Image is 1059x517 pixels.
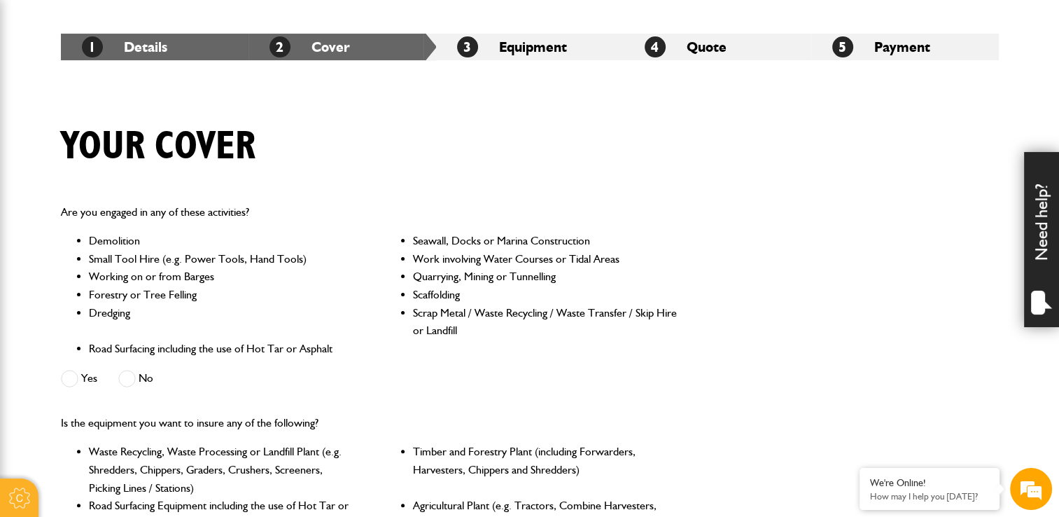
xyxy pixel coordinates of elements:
[870,491,989,502] p: How may I help you today?
[89,340,354,358] li: Road Surfacing including the use of Hot Tar or Asphalt
[18,212,255,243] input: Enter your phone number
[413,304,678,340] li: Scrap Metal / Waste Recycling / Waste Transfer / Skip Hire or Landfill
[413,443,678,497] li: Timber and Forestry Plant (including Forwarders, Harvesters, Chippers and Shredders)
[61,414,679,432] p: Is the equipment you want to insure any of the following?
[624,34,811,60] li: Quote
[413,232,678,250] li: Seawall, Docks or Marina Construction
[413,250,678,268] li: Work involving Water Courses or Tidal Areas
[436,34,624,60] li: Equipment
[89,268,354,286] li: Working on or from Barges
[645,36,666,57] span: 4
[61,203,679,221] p: Are you engaged in any of these activities?
[413,268,678,286] li: Quarrying, Mining or Tunnelling
[457,36,478,57] span: 3
[82,39,167,55] a: 1Details
[190,406,254,425] em: Start Chat
[24,78,59,97] img: d_20077148190_company_1631870298795_20077148190
[118,370,153,387] label: No
[18,254,255,395] textarea: Type your message and hit 'Enter'
[82,36,103,57] span: 1
[269,36,290,57] span: 2
[89,232,354,250] li: Demolition
[89,286,354,304] li: Forestry or Tree Felling
[1024,152,1059,327] div: Need help?
[89,443,354,497] li: Waste Recycling, Waste Processing or Landfill Plant (e.g. Shredders, Chippers, Graders, Crushers,...
[73,78,235,97] div: Chat with us now
[832,36,853,57] span: 5
[89,250,354,268] li: Small Tool Hire (e.g. Power Tools, Hand Tools)
[248,34,436,60] li: Cover
[870,477,989,489] div: We're Online!
[811,34,999,60] li: Payment
[61,123,255,170] h1: Your cover
[89,304,354,340] li: Dredging
[61,370,97,387] label: Yes
[413,286,678,304] li: Scaffolding
[18,171,255,202] input: Enter your email address
[230,7,263,41] div: Minimize live chat window
[18,130,255,160] input: Enter your last name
